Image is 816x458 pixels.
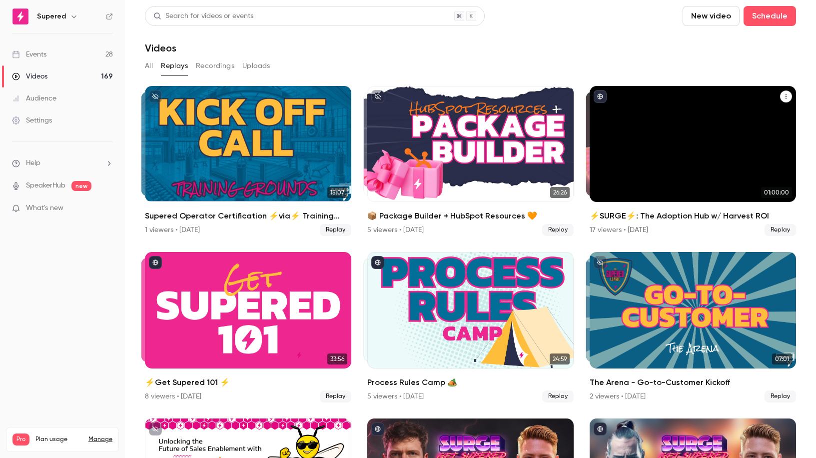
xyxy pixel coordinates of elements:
span: 24:59 [550,353,570,364]
h1: Videos [145,42,176,54]
div: 5 viewers • [DATE] [367,225,424,235]
a: SpeakerHub [26,180,65,191]
div: Settings [12,115,52,125]
button: published [149,256,162,269]
div: Videos [12,71,47,81]
button: Recordings [196,58,234,74]
button: unpublished [149,422,162,435]
h6: Supered [37,11,66,21]
img: Supered [12,8,28,24]
iframe: Noticeable Trigger [101,204,113,213]
span: Replay [542,224,574,236]
button: All [145,58,153,74]
a: Manage [88,435,112,443]
h2: 📦 Package Builder + HubSpot Resources 🧡 [367,210,574,222]
span: Replay [320,224,351,236]
li: ⚡️SURGE⚡️: The Adoption Hub w/ Harvest ROI [590,86,796,236]
span: Replay [320,390,351,402]
span: Plan usage [35,435,82,443]
span: new [71,181,91,191]
section: Videos [145,6,796,452]
a: 01:00:0001:00:00⚡️SURGE⚡️: The Adoption Hub w/ Harvest ROI17 viewers • [DATE]Replay [590,86,796,236]
span: 26:26 [550,187,570,198]
li: The Arena - Go-to-Customer Kickoff [590,252,796,402]
span: 33:56 [327,353,347,364]
div: 5 viewers • [DATE] [367,391,424,401]
h2: ⚡️SURGE⚡️: The Adoption Hub w/ Harvest ROI [590,210,796,222]
button: published [371,256,384,269]
div: 1 viewers • [DATE] [145,225,200,235]
h2: Supered Operator Certification ⚡️via⚡️ Training Grounds: Kickoff Call [145,210,351,222]
div: 8 viewers • [DATE] [145,391,201,401]
button: Schedule [744,6,796,26]
span: Pro [12,433,29,445]
a: 15:0715:07Supered Operator Certification ⚡️via⚡️ Training Grounds: Kickoff Call1 viewers • [DATE]... [145,86,351,236]
button: New video [683,6,740,26]
button: unpublished [594,256,607,269]
span: What's new [26,203,63,213]
button: unpublished [371,90,384,103]
span: 01:00:00 [761,187,792,198]
a: 33:5633:56⚡️Get Supered 101 ⚡️8 viewers • [DATE]Replay [145,252,351,402]
a: 07:0107:01The Arena - Go-to-Customer Kickoff2 viewers • [DATE]Replay [590,252,796,402]
div: 2 viewers • [DATE] [590,391,646,401]
li: ⚡️Get Supered 101 ⚡️ [145,252,351,402]
div: Events [12,49,46,59]
a: 24:5924:59Process Rules Camp 🏕️5 viewers • [DATE]Replay [367,252,574,402]
h2: ⚡️Get Supered 101 ⚡️ [145,376,351,388]
span: 15:07 [327,187,347,198]
div: 17 viewers • [DATE] [590,225,648,235]
button: published [594,422,607,435]
li: Process Rules Camp 🏕️ [367,252,574,402]
button: unpublished [149,90,162,103]
span: 07:01 [772,353,792,364]
div: Search for videos or events [153,11,253,21]
button: published [371,422,384,435]
button: Uploads [242,58,270,74]
h2: The Arena - Go-to-Customer Kickoff [590,376,796,388]
span: Replay [765,224,796,236]
li: 📦 Package Builder + HubSpot Resources 🧡 [367,86,574,236]
h2: Process Rules Camp 🏕️ [367,376,574,388]
li: Supered Operator Certification ⚡️via⚡️ Training Grounds: Kickoff Call [145,86,351,236]
span: Help [26,158,40,168]
span: Replay [765,390,796,402]
li: help-dropdown-opener [12,158,113,168]
a: 26:2626:26📦 Package Builder + HubSpot Resources 🧡5 viewers • [DATE]Replay [367,86,574,236]
button: published [594,90,607,103]
span: Replay [542,390,574,402]
button: Replays [161,58,188,74]
div: Audience [12,93,56,103]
